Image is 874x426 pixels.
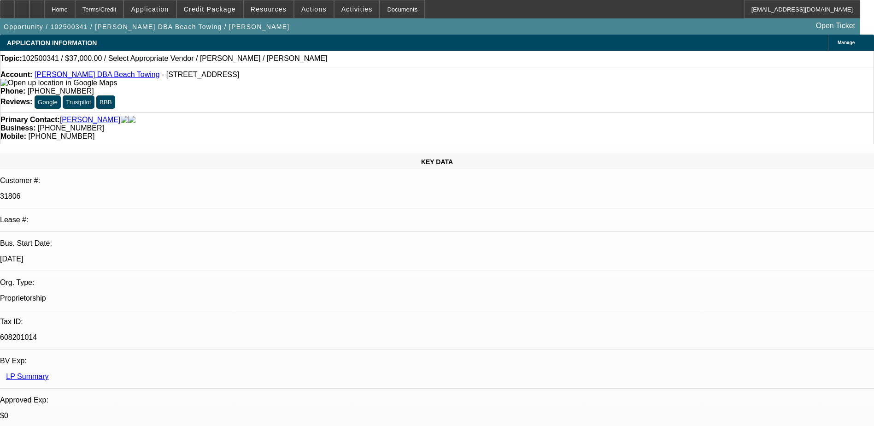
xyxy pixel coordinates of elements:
[121,116,128,124] img: facebook-icon.png
[6,373,48,380] a: LP Summary
[812,18,859,34] a: Open Ticket
[341,6,373,13] span: Activities
[334,0,380,18] button: Activities
[838,40,855,45] span: Manage
[0,54,22,63] strong: Topic:
[38,124,104,132] span: [PHONE_NUMBER]
[28,87,94,95] span: [PHONE_NUMBER]
[184,6,236,13] span: Credit Package
[4,23,289,30] span: Opportunity / 102500341 / [PERSON_NAME] DBA Beach Towing / [PERSON_NAME]
[0,116,60,124] strong: Primary Contact:
[22,54,328,63] span: 102500341 / $37,000.00 / Select Appropriate Vendor / [PERSON_NAME] / [PERSON_NAME]
[0,87,25,95] strong: Phone:
[28,132,94,140] span: [PHONE_NUMBER]
[35,95,61,109] button: Google
[35,71,160,78] a: [PERSON_NAME] DBA Beach Towing
[0,132,26,140] strong: Mobile:
[0,79,117,87] img: Open up location in Google Maps
[96,95,115,109] button: BBB
[128,116,135,124] img: linkedin-icon.png
[294,0,334,18] button: Actions
[177,0,243,18] button: Credit Package
[0,98,32,106] strong: Reviews:
[244,0,293,18] button: Resources
[0,71,32,78] strong: Account:
[162,71,239,78] span: - [STREET_ADDRESS]
[131,6,169,13] span: Application
[421,158,453,166] span: KEY DATA
[301,6,327,13] span: Actions
[63,95,94,109] button: Trustpilot
[0,79,117,87] a: View Google Maps
[60,116,121,124] a: [PERSON_NAME]
[0,124,35,132] strong: Business:
[7,39,97,47] span: APPLICATION INFORMATION
[124,0,176,18] button: Application
[251,6,287,13] span: Resources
